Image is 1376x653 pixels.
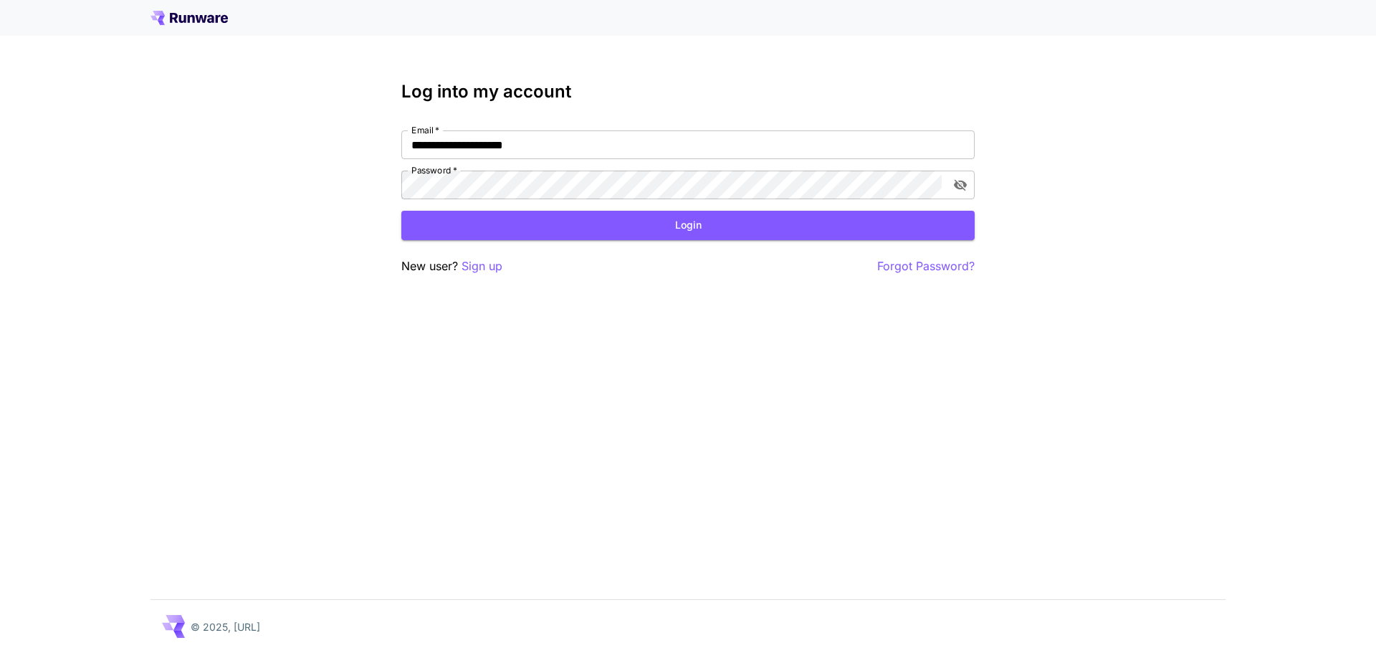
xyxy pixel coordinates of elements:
[411,164,457,176] label: Password
[947,172,973,198] button: toggle password visibility
[411,124,439,136] label: Email
[462,257,502,275] button: Sign up
[401,211,975,240] button: Login
[191,619,260,634] p: © 2025, [URL]
[401,257,502,275] p: New user?
[401,82,975,102] h3: Log into my account
[877,257,975,275] button: Forgot Password?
